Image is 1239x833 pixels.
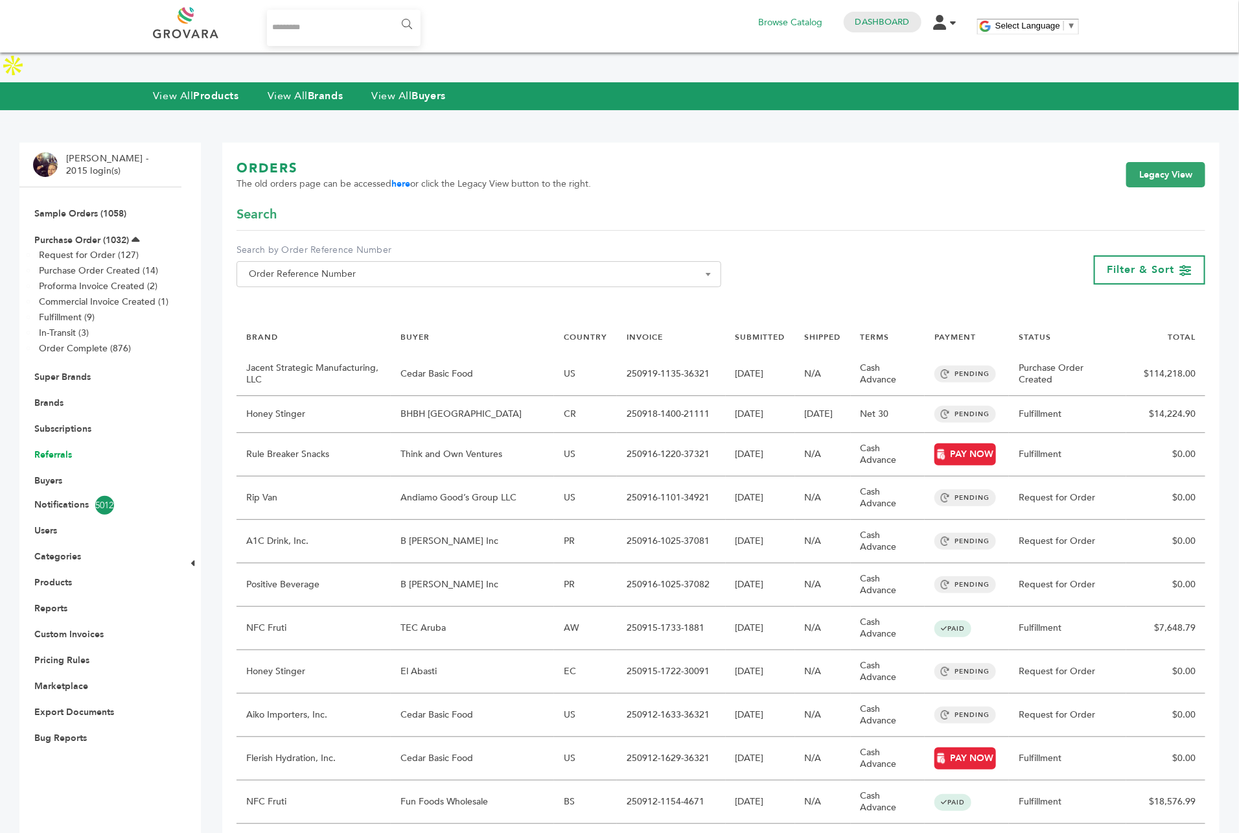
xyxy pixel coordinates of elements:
[795,520,851,563] td: N/A
[391,353,554,396] td: Cedar Basic Food
[391,178,410,190] a: here
[391,520,554,563] td: B [PERSON_NAME] Inc
[934,707,996,723] span: PENDING
[851,520,925,563] td: Cash Advance
[237,159,591,178] h1: ORDERS
[34,576,72,589] a: Products
[726,476,795,520] td: [DATE]
[34,423,91,435] a: Subscriptions
[1126,650,1205,694] td: $0.00
[726,396,795,433] td: [DATE]
[617,694,725,737] td: 250912-1633-36321
[1126,563,1205,607] td: $0.00
[1009,737,1126,780] td: Fulfillment
[391,607,554,650] td: TEC Aruba
[66,152,152,178] li: [PERSON_NAME] - 2015 login(s)
[934,663,996,680] span: PENDING
[237,433,391,476] td: Rule Breaker Snacks
[391,433,554,476] td: Think and Own Ventures
[851,780,925,824] td: Cash Advance
[1009,353,1126,396] td: Purchase Order Created
[237,780,391,824] td: NFC Fruti
[861,332,890,342] a: TERMS
[412,89,446,103] strong: Buyers
[371,89,446,103] a: View AllBuyers
[391,563,554,607] td: B [PERSON_NAME] Inc
[617,396,725,433] td: 250918-1400-21111
[1063,21,1064,30] span: ​
[934,576,996,593] span: PENDING
[795,563,851,607] td: N/A
[726,737,795,780] td: [DATE]
[1009,780,1126,824] td: Fulfillment
[851,607,925,650] td: Cash Advance
[391,650,554,694] td: El Abasti
[617,607,725,650] td: 250915-1733-1881
[34,371,91,383] a: Super Brands
[617,780,725,824] td: 250912-1154-4671
[34,496,167,515] a: Notifications5012
[237,694,391,737] td: Aiko Importers, Inc.
[855,16,910,28] a: Dashboard
[34,449,72,461] a: Referrals
[554,563,617,607] td: PR
[554,433,617,476] td: US
[237,178,591,191] span: The old orders page can be accessed or click the Legacy View button to the right.
[34,524,57,537] a: Users
[564,332,607,342] a: COUNTRY
[617,563,725,607] td: 250916-1025-37082
[237,563,391,607] td: Positive Beverage
[39,249,139,261] a: Request for Order (127)
[34,602,67,615] a: Reports
[391,476,554,520] td: Andiamo Good’s Group LLC
[237,396,391,433] td: Honey Stinger
[554,780,617,824] td: BS
[726,520,795,563] td: [DATE]
[795,396,851,433] td: [DATE]
[726,650,795,694] td: [DATE]
[34,397,64,409] a: Brands
[554,396,617,433] td: CR
[1009,650,1126,694] td: Request for Order
[1126,780,1205,824] td: $18,576.99
[554,353,617,396] td: US
[237,476,391,520] td: Rip Van
[34,654,89,666] a: Pricing Rules
[554,650,617,694] td: EC
[237,650,391,694] td: Honey Stinger
[795,694,851,737] td: N/A
[795,433,851,476] td: N/A
[268,89,343,103] a: View AllBrands
[1009,520,1126,563] td: Request for Order
[934,406,996,423] span: PENDING
[1126,737,1205,780] td: $0.00
[34,234,129,246] a: Purchase Order (1032)
[759,16,823,30] a: Browse Catalog
[308,89,343,103] strong: Brands
[1009,476,1126,520] td: Request for Order
[39,311,95,323] a: Fulfillment (9)
[39,280,157,292] a: Proforma Invoice Created (2)
[554,476,617,520] td: US
[39,264,158,277] a: Purchase Order Created (14)
[726,433,795,476] td: [DATE]
[726,607,795,650] td: [DATE]
[237,737,391,780] td: Flerish Hydration, Inc.
[1168,332,1196,342] a: TOTAL
[554,737,617,780] td: US
[34,628,104,640] a: Custom Invoices
[795,650,851,694] td: N/A
[1107,263,1175,277] span: Filter & Sort
[554,520,617,563] td: PR
[1009,607,1126,650] td: Fulfillment
[34,475,62,487] a: Buyers
[851,650,925,694] td: Cash Advance
[617,650,725,694] td: 250915-1722-30091
[795,476,851,520] td: N/A
[795,737,851,780] td: N/A
[1126,476,1205,520] td: $0.00
[1126,694,1205,737] td: $0.00
[237,520,391,563] td: A1C Drink, Inc.
[1126,396,1205,433] td: $14,224.90
[627,332,663,342] a: INVOICE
